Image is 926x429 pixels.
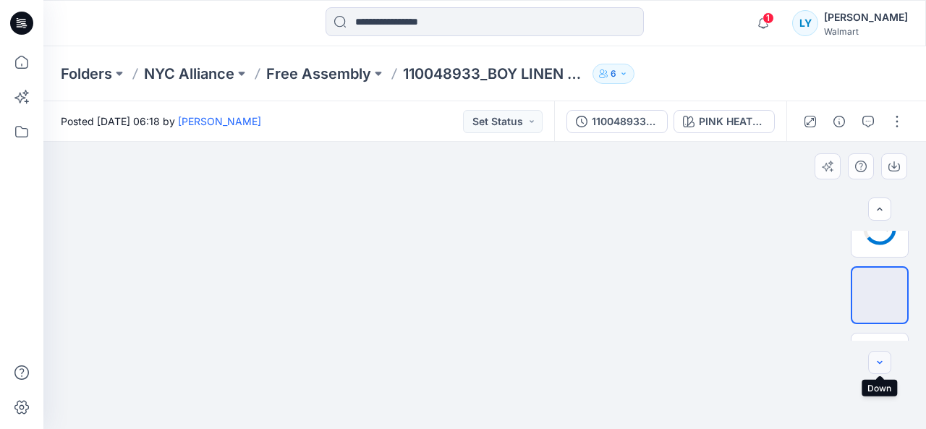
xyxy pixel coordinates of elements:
[792,10,818,36] div: LY
[592,64,634,84] button: 6
[61,64,112,84] a: Folders
[828,110,851,133] button: Details
[566,110,668,133] button: 110048933_ADM_BOY LINEN LIKE SWEATER POLO_0918
[178,115,261,127] a: [PERSON_NAME]
[763,12,774,24] span: 1
[266,64,371,84] a: Free Assembly
[611,66,616,82] p: 6
[824,9,908,26] div: [PERSON_NAME]
[592,114,658,129] div: 110048933_ADM_BOY LINEN LIKE SWEATER POLO_0918
[61,114,261,129] span: Posted [DATE] 06:18 by
[144,64,234,84] a: NYC Alliance
[862,222,897,234] div: 64 %
[824,26,908,37] div: Walmart
[699,114,765,129] div: PINK HEATHER
[674,110,775,133] button: PINK HEATHER
[403,64,587,84] p: 110048933_BOY LINEN LIKE SWEATER POLO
